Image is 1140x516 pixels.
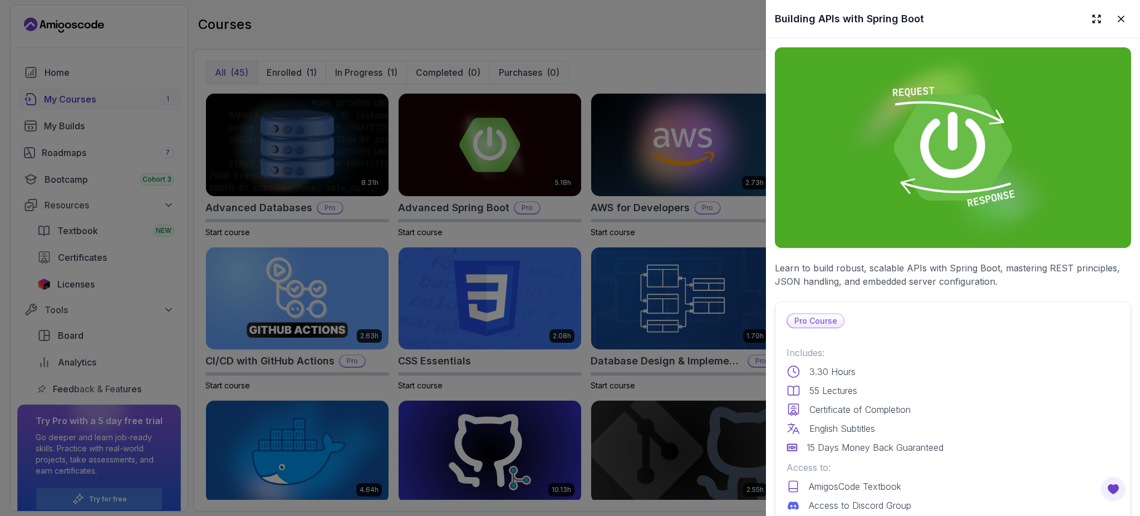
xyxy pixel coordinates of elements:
button: Open Feedback Button [1100,476,1127,503]
h2: Building APIs with Spring Boot [775,11,924,27]
p: 55 Lectures [809,384,857,397]
img: building-apis-with-spring-boot_thumbnail [775,47,1131,248]
p: Certificate of Completion [809,403,911,416]
p: English Subtitles [809,422,875,435]
button: Expand drawer [1087,9,1107,29]
p: 3.30 Hours [809,365,856,378]
p: Pro Course [788,314,844,328]
p: Access to Discord Group [809,499,911,512]
p: 15 Days Money Back Guaranteed [807,441,944,454]
p: Includes: [787,346,1119,359]
p: Access to: [787,461,1119,474]
p: Learn to build robust, scalable APIs with Spring Boot, mastering REST principles, JSON handling, ... [775,261,1131,288]
p: AmigosCode Textbook [809,480,901,493]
